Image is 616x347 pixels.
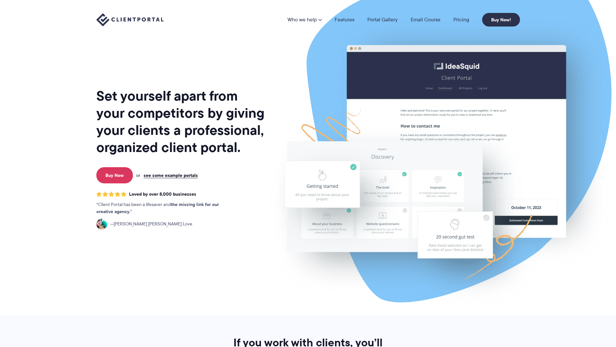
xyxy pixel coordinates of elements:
a: Email Course [411,17,440,22]
a: Portal Gallery [367,17,398,22]
p: Client Portal has been a lifesaver and . [96,201,232,215]
a: Buy Now! [482,13,520,27]
h1: Set yourself apart from your competitors by giving your clients a professional, organized client ... [96,87,266,156]
span: Loved by over 8,000 businesses [129,191,196,197]
a: Who we help [287,17,322,22]
a: Pricing [453,17,469,22]
a: Buy Now [96,167,133,183]
span: or [136,172,140,178]
span: [PERSON_NAME] [PERSON_NAME] Love [110,221,192,228]
a: see some example portals [144,172,198,178]
strong: the missing link for our creative agency [96,201,219,215]
a: Features [335,17,354,22]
